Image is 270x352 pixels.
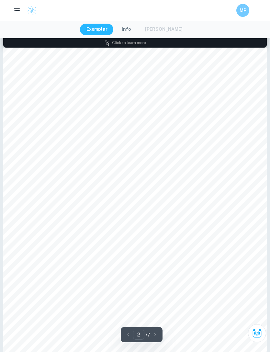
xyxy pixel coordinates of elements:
[27,6,37,15] img: Clastify logo
[80,24,114,35] button: Exemplar
[115,24,137,35] button: Info
[248,324,266,342] button: Ask Clai
[146,331,150,338] p: / 7
[239,7,247,14] h6: MP
[23,6,37,15] a: Clastify logo
[236,4,249,17] button: MP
